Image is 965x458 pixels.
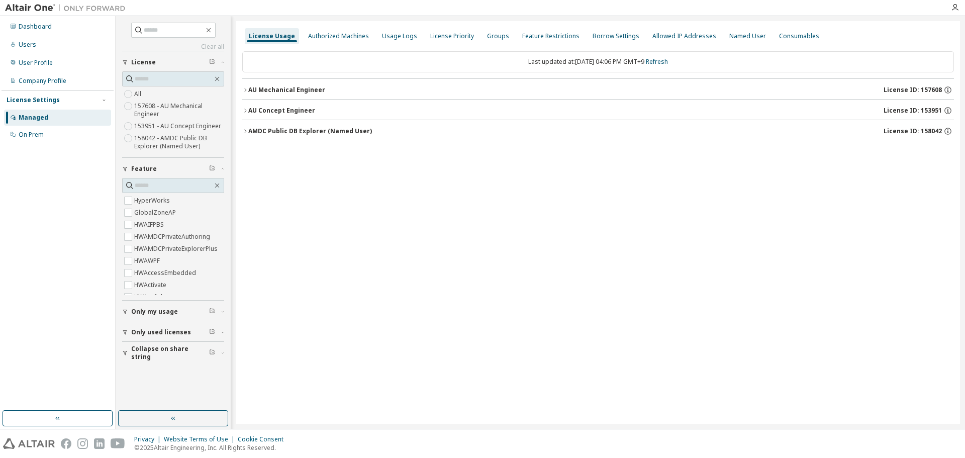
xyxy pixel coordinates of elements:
label: 157608 - AU Mechanical Engineer [134,100,224,120]
label: HyperWorks [134,195,172,207]
span: Clear filter [209,349,215,357]
div: Cookie Consent [238,435,289,443]
a: Refresh [646,57,668,66]
label: HWAMDCPrivateAuthoring [134,231,212,243]
img: Altair One [5,3,131,13]
div: Dashboard [19,23,52,31]
label: HWAcufwh [134,291,166,303]
div: AU Concept Engineer [248,107,315,115]
div: AMDC Public DB Explorer (Named User) [248,127,372,135]
img: instagram.svg [77,438,88,449]
div: Allowed IP Addresses [652,32,716,40]
div: Usage Logs [382,32,417,40]
div: Authorized Machines [308,32,369,40]
div: Company Profile [19,77,66,85]
div: Feature Restrictions [522,32,580,40]
div: Named User [729,32,766,40]
span: Collapse on share string [131,345,209,361]
p: © 2025 Altair Engineering, Inc. All Rights Reserved. [134,443,289,452]
div: Website Terms of Use [164,435,238,443]
label: HWAWPF [134,255,162,267]
img: youtube.svg [111,438,125,449]
div: License Priority [430,32,474,40]
img: altair_logo.svg [3,438,55,449]
img: linkedin.svg [94,438,105,449]
span: License ID: 153951 [884,107,942,115]
label: 158042 - AMDC Public DB Explorer (Named User) [134,132,224,152]
label: HWAIFPBS [134,219,166,231]
label: GlobalZoneAP [134,207,178,219]
a: Clear all [122,43,224,51]
span: License ID: 157608 [884,86,942,94]
span: Feature [131,165,157,173]
button: AU Mechanical EngineerLicense ID: 157608 [242,79,954,101]
button: AMDC Public DB Explorer (Named User)License ID: 158042 [242,120,954,142]
div: License Usage [249,32,295,40]
span: Clear filter [209,328,215,336]
span: Clear filter [209,308,215,316]
div: AU Mechanical Engineer [248,86,325,94]
span: Clear filter [209,165,215,173]
div: Managed [19,114,48,122]
button: Only my usage [122,301,224,323]
div: User Profile [19,59,53,67]
span: Only my usage [131,308,178,316]
span: Only used licenses [131,328,191,336]
img: facebook.svg [61,438,71,449]
label: HWActivate [134,279,168,291]
div: Privacy [134,435,164,443]
label: All [134,88,143,100]
span: License [131,58,156,66]
button: Only used licenses [122,321,224,343]
label: HWAccessEmbedded [134,267,198,279]
button: Collapse on share string [122,342,224,364]
button: License [122,51,224,73]
label: 153951 - AU Concept Engineer [134,120,223,132]
div: On Prem [19,131,44,139]
div: Borrow Settings [593,32,639,40]
div: Last updated at: [DATE] 04:06 PM GMT+9 [242,51,954,72]
button: Feature [122,158,224,180]
span: Clear filter [209,58,215,66]
div: License Settings [7,96,60,104]
button: AU Concept EngineerLicense ID: 153951 [242,100,954,122]
div: Users [19,41,36,49]
div: Consumables [779,32,819,40]
span: License ID: 158042 [884,127,942,135]
div: Groups [487,32,509,40]
label: HWAMDCPrivateExplorerPlus [134,243,220,255]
